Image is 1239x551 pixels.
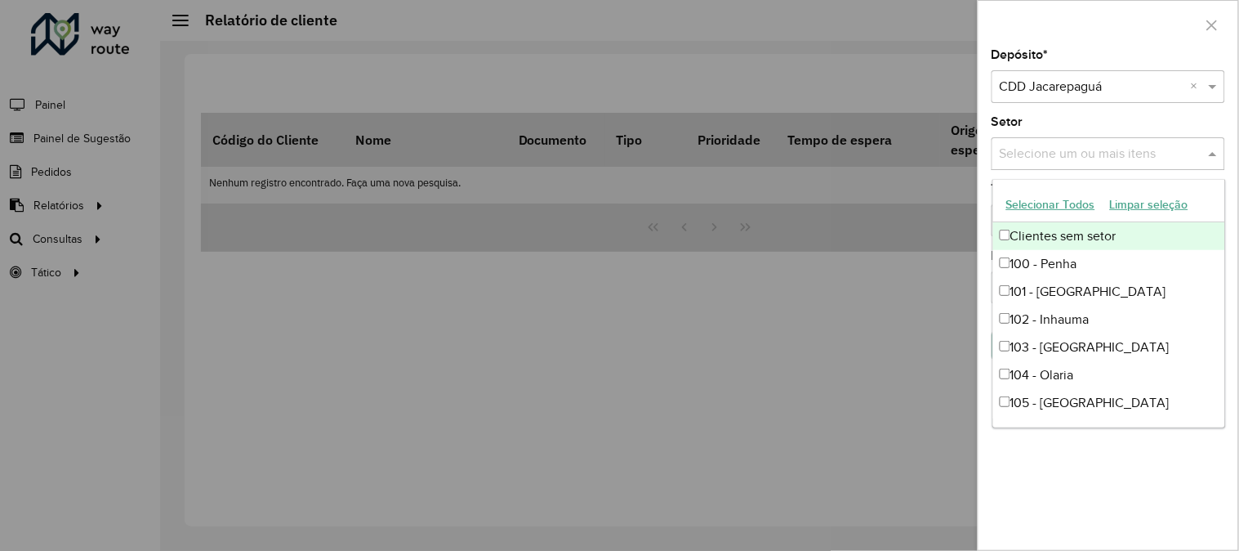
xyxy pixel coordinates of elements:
[992,179,1226,428] ng-dropdown-panel: Options list
[993,306,1225,334] div: 102 - Inhauma
[993,222,1225,250] div: Clientes sem setor
[993,361,1225,389] div: 104 - Olaria
[993,278,1225,306] div: 101 - [GEOGRAPHIC_DATA]
[993,250,1225,278] div: 100 - Penha
[992,45,1049,65] label: Depósito
[1103,192,1196,217] button: Limpar seleção
[993,389,1225,417] div: 105 - [GEOGRAPHIC_DATA]
[993,334,1225,361] div: 103 - [GEOGRAPHIC_DATA]
[993,417,1225,445] div: 106 - Pirangi
[1191,77,1205,96] span: Clear all
[999,192,1103,217] button: Selecionar Todos
[992,112,1023,132] label: Setor
[992,179,1077,199] label: Tipo de cliente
